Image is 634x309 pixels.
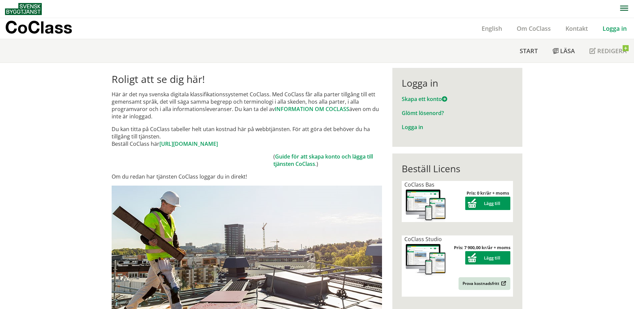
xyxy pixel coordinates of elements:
[467,190,509,196] strong: Pris: 0 kr/år + moms
[465,197,510,210] button: Lägg till
[402,95,447,103] a: Skapa ett konto
[402,77,513,89] div: Logga in
[5,3,42,15] img: Svensk Byggtjänst
[595,24,634,32] a: Logga in
[404,243,447,277] img: coclass-license.jpg
[512,39,545,63] a: Start
[273,153,382,168] td: ( .)
[112,125,382,147] p: Du kan titta på CoClass tabeller helt utan kostnad här på webbtjänsten. För att göra det behöver ...
[404,188,447,222] img: coclass-license.jpg
[404,181,434,188] span: CoClass Bas
[273,153,373,168] a: Guide för att skapa konto och lägga till tjänsten CoClass
[404,235,442,243] span: CoClass Studio
[520,47,538,55] span: Start
[402,109,444,117] a: Glömt lösenord?
[275,105,349,113] a: INFORMATION OM COCLASS
[509,24,558,32] a: Om CoClass
[500,281,506,286] img: Outbound.png
[112,73,382,85] h1: Roligt att se dig här!
[465,200,510,206] a: Lägg till
[402,123,423,131] a: Logga in
[454,244,510,250] strong: Pris: 7 900,00 kr/år + moms
[112,91,382,120] p: Här är det nya svenska digitala klassifikationssystemet CoClass. Med CoClass får alla parter till...
[474,24,509,32] a: English
[465,251,510,265] button: Lägg till
[465,255,510,261] a: Lägg till
[560,47,575,55] span: Läsa
[5,18,87,39] a: CoClass
[112,173,382,180] p: Om du redan har tjänsten CoClass loggar du in direkt!
[545,39,582,63] a: Läsa
[159,140,218,147] a: [URL][DOMAIN_NAME]
[558,24,595,32] a: Kontakt
[5,23,72,31] p: CoClass
[459,277,510,290] a: Prova kostnadsfritt
[402,163,513,174] div: Beställ Licens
